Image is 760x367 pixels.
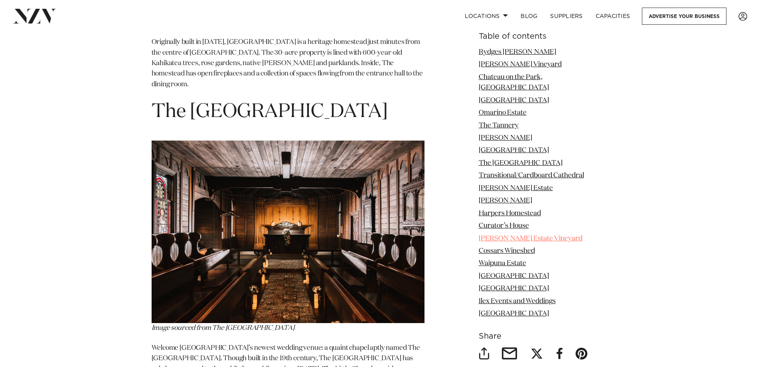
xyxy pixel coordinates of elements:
a: Curator’s House [479,222,529,229]
a: BLOG [514,8,544,25]
a: Transitional/Cardboard Cathedral [479,172,584,179]
a: [PERSON_NAME] [479,135,532,141]
a: Advertise your business [642,8,726,25]
a: Rydges [PERSON_NAME] [479,49,556,56]
p: Originally built in [DATE], [GEOGRAPHIC_DATA] is a heritage homestead just minutes from the centr... [152,37,424,90]
a: Harpers Homestead [479,210,541,217]
a: [GEOGRAPHIC_DATA] [479,97,549,104]
a: Chateau on the Park, [GEOGRAPHIC_DATA] [479,74,549,91]
a: [GEOGRAPHIC_DATA] [479,285,549,292]
h6: Share [479,332,609,341]
a: The [GEOGRAPHIC_DATA] [479,160,563,167]
h6: Table of contents [479,32,609,41]
span: The [GEOGRAPHIC_DATA] [152,102,388,121]
a: [GEOGRAPHIC_DATA] [479,273,549,280]
a: Capacities [589,8,637,25]
a: [PERSON_NAME] Estate [479,185,553,192]
span: Image sourced from The [GEOGRAPHIC_DATA] [152,325,294,331]
a: The Tannery [479,122,519,129]
a: SUPPLIERS [544,8,589,25]
a: Waipuna Estate [479,260,526,267]
a: Omarino Estate [479,109,527,116]
a: [PERSON_NAME] [479,197,532,204]
a: [PERSON_NAME] Estate Vineyard [479,235,582,242]
a: Locations [458,8,514,25]
a: [PERSON_NAME] Vineyard [479,61,562,68]
a: [GEOGRAPHIC_DATA] [479,310,549,317]
a: Cossars Wineshed [479,248,535,254]
img: nzv-logo.png [13,9,56,23]
a: [GEOGRAPHIC_DATA] [479,147,549,154]
a: Ilex Events and Weddings [479,298,556,305]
